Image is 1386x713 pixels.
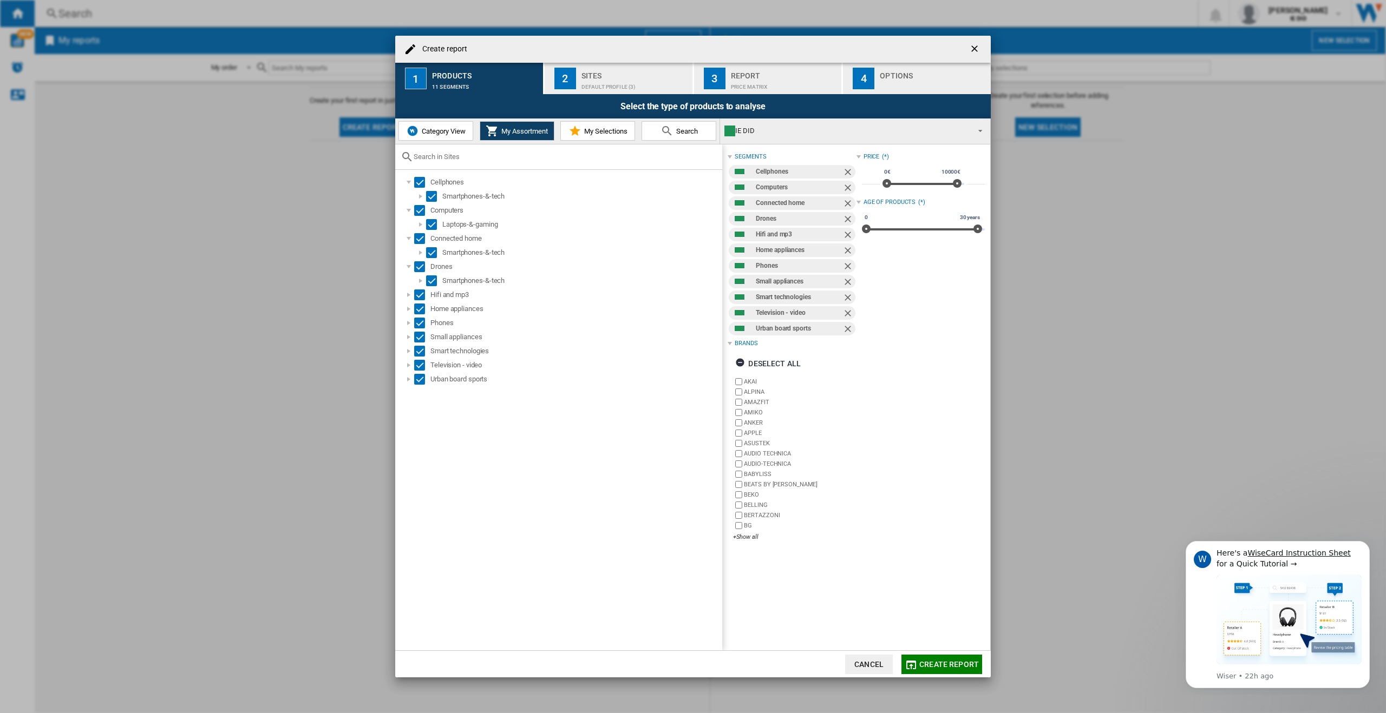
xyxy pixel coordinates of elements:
[731,67,838,78] div: Report
[735,153,766,161] div: segments
[733,533,856,541] div: +Show all
[560,121,635,141] button: My Selections
[430,318,721,328] div: Phones
[965,38,986,60] button: getI18NText('BUTTONS.CLOSE_DIALOG')
[414,303,430,314] md-checkbox: Select
[756,322,842,335] div: Urban board sports
[395,63,544,94] button: 1 Products 11 segments
[499,127,548,135] span: My Assortment
[735,512,742,519] input: brand.name
[756,212,842,226] div: Drones
[430,303,721,314] div: Home appliances
[744,460,856,468] label: AUDIO-TECHNICA
[545,63,694,94] button: 2 Sites Default profile (3)
[969,43,982,56] ng-md-icon: getI18NText('BUTTONS.CLOSE_DIALOG')
[581,127,627,135] span: My Selections
[842,261,855,274] ng-md-icon: Remove
[842,276,855,289] ng-md-icon: Remove
[414,205,430,216] md-checkbox: Select
[414,346,430,356] md-checkbox: Select
[430,233,721,244] div: Connected home
[581,78,688,90] div: Default profile (3)
[845,655,893,674] button: Cancel
[414,318,430,328] md-checkbox: Select
[842,324,855,336] ng-md-icon: Remove
[414,360,430,371] md-checkbox: Select
[842,308,855,321] ng-md-icon: Remove
[744,429,856,437] label: APPLE
[863,213,869,222] span: 0
[674,127,698,135] span: Search
[414,177,430,188] md-checkbox: Select
[417,44,467,55] h4: Create report
[414,233,430,244] md-checkbox: Select
[430,177,721,188] div: Cellphones
[756,228,842,241] div: Hifi and mp3
[430,205,721,216] div: Computers
[419,127,466,135] span: Category View
[843,63,991,94] button: 4 Options
[442,275,721,286] div: Smartphones-&-tech
[731,78,838,90] div: Price Matrix
[744,388,856,396] label: ALPINA
[744,521,856,530] label: BG
[744,378,856,386] label: AKAI
[430,261,721,272] div: Drones
[724,123,969,138] div: IE DID
[735,450,742,457] input: brand.name
[414,289,430,300] md-checkbox: Select
[735,471,742,478] input: brand.name
[735,481,742,488] input: brand.name
[842,245,855,258] ng-md-icon: Remove
[398,121,473,141] button: Category View
[426,275,442,286] md-checkbox: Select
[426,191,442,202] md-checkbox: Select
[732,354,804,373] button: Deselect all
[735,419,742,426] input: brand.name
[442,191,721,202] div: Smartphones-&-tech
[1169,531,1386,695] iframe: Intercom notifications message
[432,67,539,78] div: Products
[744,419,856,427] label: ANKER
[744,408,856,417] label: AMIKO
[406,124,419,137] img: wiser-icon-blue.png
[704,68,725,89] div: 3
[842,167,855,180] ng-md-icon: Remove
[756,165,842,179] div: Cellphones
[414,261,430,272] md-checkbox: Select
[432,78,539,90] div: 11 segments
[735,460,742,467] input: brand.name
[442,219,721,230] div: Laptops-&-gaming
[744,398,856,406] label: AMAZFIT
[744,439,856,447] label: ASUSTEK
[426,219,442,230] md-checkbox: Select
[756,291,842,304] div: Smart technologies
[735,354,801,373] div: Deselect all
[842,198,855,211] ng-md-icon: Remove
[744,501,856,509] label: BELLING
[694,63,843,94] button: 3 Report Price Matrix
[735,522,742,529] input: brand.name
[744,491,856,499] label: BEKO
[554,68,576,89] div: 2
[901,655,982,674] button: Create report
[735,339,757,348] div: Brands
[426,247,442,258] md-checkbox: Select
[735,501,742,509] input: brand.name
[480,121,554,141] button: My Assortment
[430,360,721,371] div: Television - video
[864,198,916,207] div: Age of products
[842,229,855,242] ng-md-icon: Remove
[744,470,856,478] label: BABYLISS
[756,243,842,257] div: Home appliances
[919,660,979,669] span: Create report
[744,480,856,488] label: BEATS BY [PERSON_NAME]
[880,67,986,78] div: Options
[735,440,742,447] input: brand.name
